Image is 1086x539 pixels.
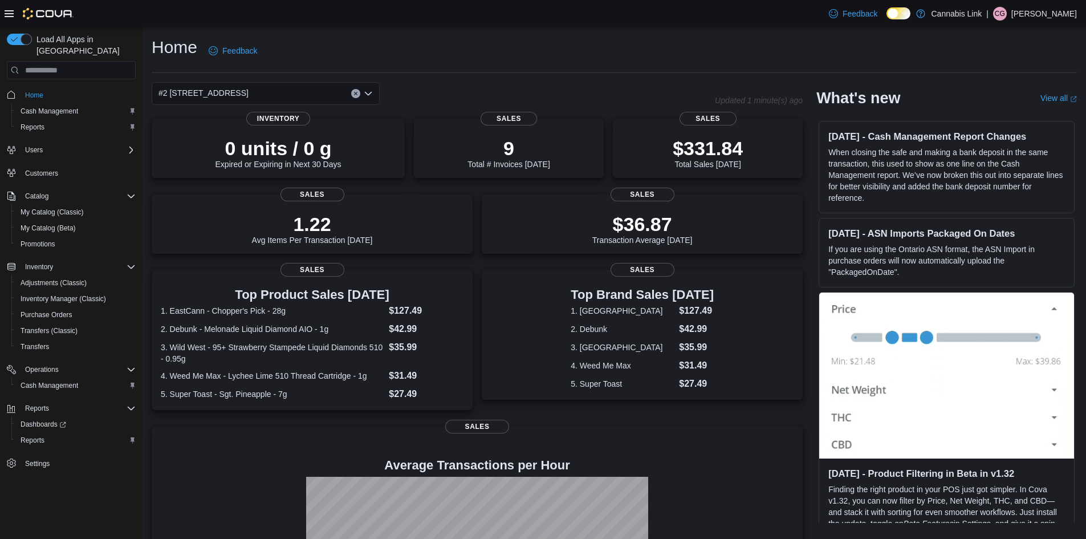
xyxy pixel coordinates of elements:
dt: 1. EastCann - Chopper's Pick - 28g [161,305,384,317]
span: Sales [280,263,344,277]
span: Transfers [21,342,49,351]
a: Dashboards [11,416,140,432]
span: Sales [280,188,344,201]
h3: [DATE] - Product Filtering in Beta in v1.32 [828,468,1065,479]
button: Reports [11,432,140,448]
dd: $27.49 [679,377,714,391]
button: Purchase Orders [11,307,140,323]
a: Dashboards [16,418,71,431]
span: Cash Management [16,379,136,392]
span: Inventory Manager (Classic) [16,292,136,306]
span: Home [21,87,136,102]
span: Reports [16,433,136,447]
a: Promotions [16,237,60,251]
span: Inventory [25,262,53,271]
span: Reports [16,120,136,134]
button: Users [21,143,47,157]
button: Operations [2,362,140,378]
p: 0 units / 0 g [215,137,341,160]
a: Cash Management [16,104,83,118]
dt: 5. Super Toast [571,378,674,390]
dt: 2. Debunk - Melonade Liquid Diamond AIO - 1g [161,323,384,335]
a: My Catalog (Beta) [16,221,80,235]
a: Feedback [824,2,882,25]
span: Promotions [21,240,55,249]
button: Cash Management [11,378,140,394]
button: Open list of options [364,89,373,98]
span: Reports [21,436,44,445]
span: Cash Management [21,381,78,390]
button: Inventory [2,259,140,275]
h2: What's new [816,89,900,107]
button: Adjustments (Classic) [11,275,140,291]
span: Reports [25,404,49,413]
span: Cash Management [16,104,136,118]
button: Reports [2,400,140,416]
button: Transfers [11,339,140,355]
button: Clear input [351,89,360,98]
a: Purchase Orders [16,308,77,322]
span: Sales [680,112,737,125]
span: Purchase Orders [16,308,136,322]
h3: Top Product Sales [DATE] [161,288,463,302]
span: Settings [21,456,136,471]
a: Customers [21,167,63,180]
button: Reports [21,402,54,415]
span: Users [21,143,136,157]
button: Users [2,142,140,158]
a: Inventory Manager (Classic) [16,292,111,306]
h4: Average Transactions per Hour [161,459,794,472]
div: Transaction Average [DATE] [592,213,693,245]
span: Feedback [843,8,877,19]
span: Sales [611,263,674,277]
span: Catalog [25,192,48,201]
p: 1.22 [252,213,373,236]
span: Inventory [246,112,310,125]
span: Users [25,145,43,155]
dt: 5. Super Toast - Sgt. Pineapple - 7g [161,388,384,400]
a: Cash Management [16,379,83,392]
span: Dashboards [16,418,136,431]
dd: $31.49 [389,369,463,383]
dd: $31.49 [679,359,714,372]
a: My Catalog (Classic) [16,205,88,219]
dd: $42.99 [679,322,714,336]
svg: External link [1070,96,1077,103]
dt: 1. [GEOGRAPHIC_DATA] [571,305,674,317]
dd: $127.49 [389,304,463,318]
dt: 3. Wild West - 95+ Strawberry Stampede Liquid Diamonds 510 - 0.95g [161,342,384,364]
a: Transfers [16,340,54,354]
button: Inventory Manager (Classic) [11,291,140,307]
button: Operations [21,363,63,376]
span: Promotions [16,237,136,251]
a: Reports [16,120,49,134]
span: Reports [21,402,136,415]
p: Updated 1 minute(s) ago [715,96,803,105]
p: | [986,7,989,21]
p: [PERSON_NAME] [1011,7,1077,21]
h1: Home [152,36,197,59]
button: Inventory [21,260,58,274]
dd: $42.99 [389,322,463,336]
a: Transfers (Classic) [16,324,82,338]
h3: [DATE] - ASN Imports Packaged On Dates [828,228,1065,239]
span: Operations [25,365,59,374]
button: Catalog [2,188,140,204]
dd: $27.49 [389,387,463,401]
button: Settings [2,455,140,472]
a: View allExternal link [1040,94,1077,103]
a: Feedback [204,39,262,62]
button: Promotions [11,236,140,252]
button: Transfers (Classic) [11,323,140,339]
span: Operations [21,363,136,376]
h3: [DATE] - Cash Management Report Changes [828,131,1065,142]
a: Home [21,88,48,102]
div: Total # Invoices [DATE] [467,137,550,169]
p: If you are using the Ontario ASN format, the ASN Import in purchase orders will now automatically... [828,244,1065,278]
div: Total Sales [DATE] [673,137,743,169]
span: Catalog [21,189,136,203]
a: Reports [16,433,49,447]
span: Sales [445,420,509,433]
nav: Complex example [7,82,136,501]
div: Expired or Expiring in Next 30 Days [215,137,341,169]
